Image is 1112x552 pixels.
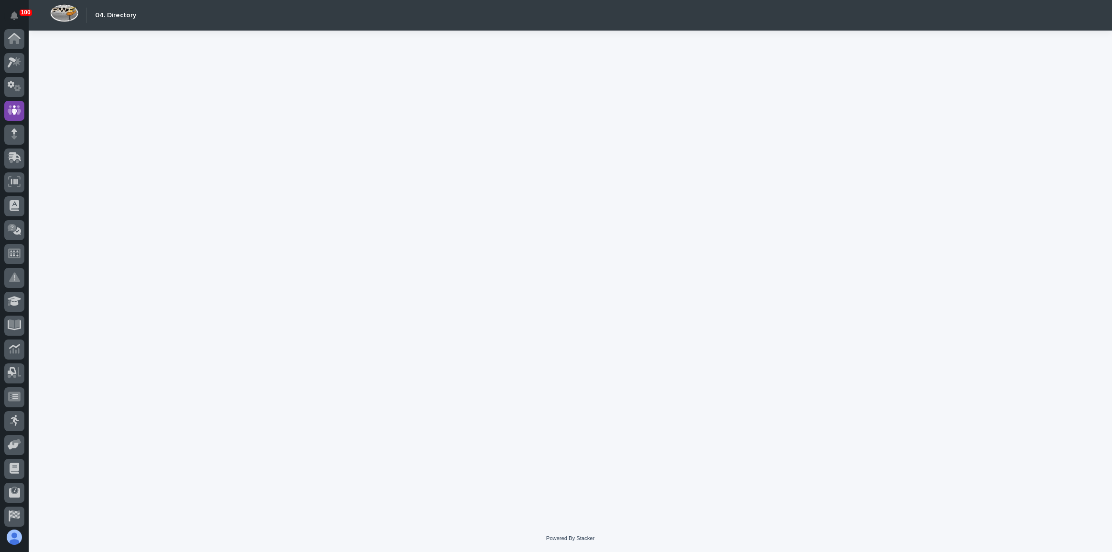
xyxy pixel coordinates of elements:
button: users-avatar [4,527,24,547]
h2: 04. Directory [95,11,136,20]
div: Notifications100 [12,11,24,27]
button: Notifications [4,6,24,26]
p: 100 [21,9,31,16]
img: Workspace Logo [50,4,78,22]
a: Powered By Stacker [546,535,594,541]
